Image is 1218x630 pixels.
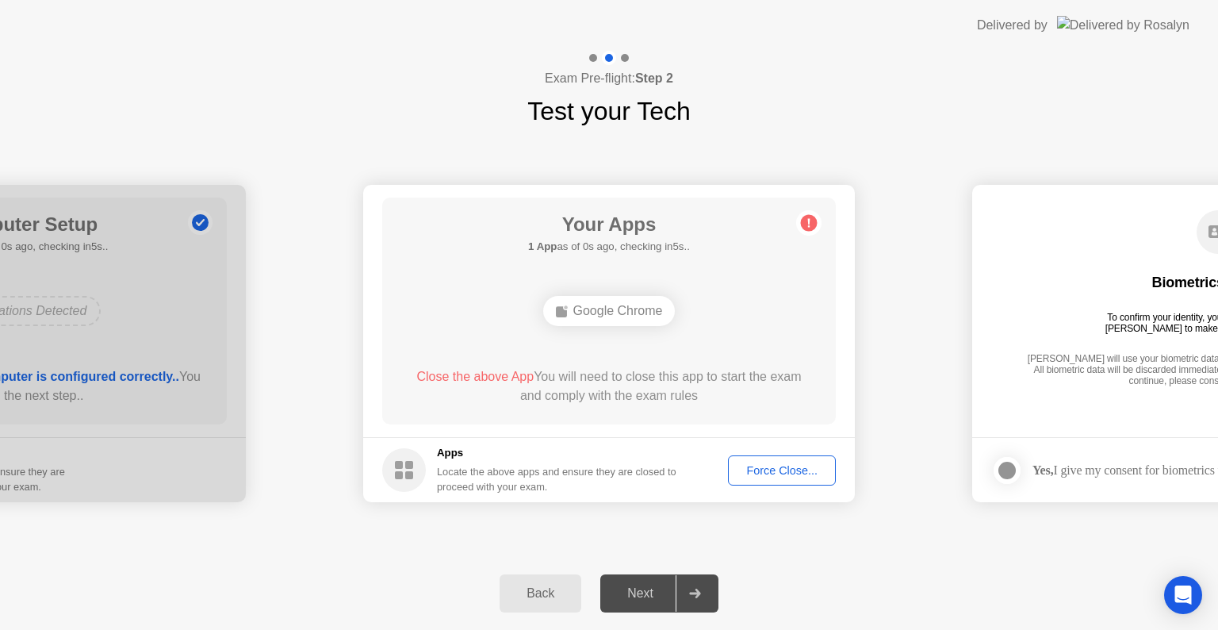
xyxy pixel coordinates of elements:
[405,367,814,405] div: You will need to close this app to start the exam and comply with the exam rules
[500,574,581,613] button: Back
[733,464,830,477] div: Force Close...
[416,370,534,383] span: Close the above App
[728,455,836,486] button: Force Close...
[1164,576,1202,614] div: Open Intercom Messenger
[1057,16,1189,34] img: Delivered by Rosalyn
[528,240,557,252] b: 1 App
[605,586,676,601] div: Next
[543,296,676,326] div: Google Chrome
[437,464,677,494] div: Locate the above apps and ensure they are closed to proceed with your exam.
[527,92,691,130] h1: Test your Tech
[528,210,690,239] h1: Your Apps
[977,16,1048,35] div: Delivered by
[437,445,677,461] h5: Apps
[528,239,690,255] h5: as of 0s ago, checking in5s..
[1032,463,1053,477] strong: Yes,
[600,574,718,613] button: Next
[545,69,673,88] h4: Exam Pre-flight:
[635,71,673,85] b: Step 2
[504,586,576,601] div: Back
